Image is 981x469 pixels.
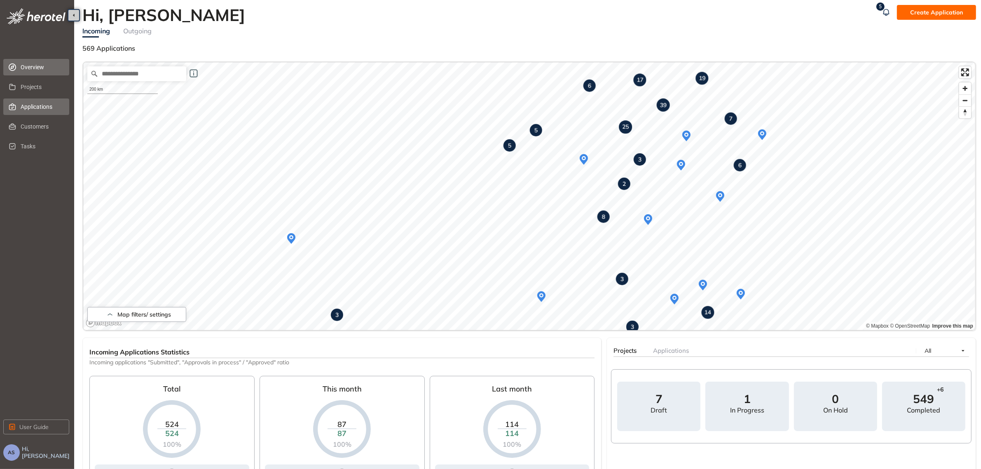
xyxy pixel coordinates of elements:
div: Completed [907,406,940,414]
div: Map marker [634,153,646,166]
div: Map marker [597,211,610,223]
span: Projects [613,347,637,354]
button: Create Application [897,5,976,20]
span: User Guide [19,422,49,431]
span: 549 [913,393,934,405]
strong: 25 [622,123,629,131]
span: Tasks [21,138,63,155]
div: Map marker [702,306,714,319]
button: Zoom in [959,82,971,94]
span: Map filters/ settings [117,311,171,318]
strong: 7 [729,115,733,122]
strong: 6 [588,82,591,89]
div: Map marker [734,159,746,171]
strong: 8 [602,213,605,220]
div: Map marker [674,158,688,173]
span: Incoming applications "Submitted", "Approvals in process" / "Approved" ratio [89,358,595,366]
a: OpenStreetMap [890,323,930,329]
h2: Hi, [PERSON_NAME] [82,5,250,25]
div: Map marker [713,189,728,204]
span: Applications [653,347,689,354]
strong: 3 [335,311,339,319]
span: Reset bearing to north [959,107,971,118]
img: logo [7,8,66,24]
span: Create Application [910,8,963,17]
span: +6 [937,386,944,393]
button: Map filters/ settings [87,307,186,322]
div: Map marker [695,278,710,293]
div: 87 [328,420,356,429]
strong: 3 [631,323,634,331]
span: Zoom out [959,95,971,106]
div: This month [323,381,362,400]
div: Map marker [641,212,656,227]
div: Map marker [733,287,748,302]
div: Map marker [657,98,670,112]
strong: 19 [699,75,705,82]
div: draft [651,406,667,414]
span: 5 [879,4,882,9]
canvas: Map [83,62,975,330]
div: Outgoing [123,26,152,36]
button: Reset bearing to north [959,106,971,118]
div: 200 km [87,85,158,94]
div: Map marker [530,124,542,136]
span: 1 [744,393,751,405]
div: Map marker [755,127,770,142]
div: 87 [328,429,356,438]
strong: 5 [508,142,511,149]
a: Improve this map [932,323,973,329]
span: 569 Applications [82,44,135,52]
div: Map marker [503,139,516,152]
strong: 3 [638,156,642,163]
input: Search place... [87,66,186,81]
strong: 17 [637,76,643,84]
div: Map marker [616,273,628,285]
div: Map marker [583,80,596,92]
div: Map marker [534,289,549,304]
div: Map marker [633,74,646,87]
div: Map marker [667,292,682,307]
div: Map marker [331,309,343,321]
div: On hold [823,406,848,414]
div: In progress [730,406,764,414]
span: Incoming Applications Statistics [89,348,190,356]
div: Incoming [82,26,110,36]
span: 0 [832,393,839,405]
span: Projects [21,79,63,95]
div: 100% [157,440,186,448]
div: Map marker [619,120,632,134]
strong: 6 [738,162,742,169]
span: 7 [656,393,663,405]
strong: 14 [705,309,711,316]
div: 114 [498,429,527,438]
span: Applications [21,98,63,115]
div: 524 [157,420,186,429]
strong: 39 [660,101,667,109]
div: Map marker [725,113,737,125]
div: Map marker [576,152,591,167]
div: 100% [498,440,527,448]
span: Customers [21,118,63,135]
div: Map marker [695,72,708,85]
button: Zoom out [959,94,971,106]
div: 100% [328,440,356,448]
button: Enter fullscreen [959,66,971,78]
a: Mapbox logo [86,318,122,328]
div: 114 [498,420,527,429]
strong: 3 [620,275,624,283]
button: AS [3,444,20,461]
div: Map marker [626,321,639,333]
div: Map marker [618,178,630,190]
div: Map marker [284,231,299,246]
strong: 2 [623,180,626,188]
div: Map marker [679,129,694,143]
div: 524 [157,429,186,438]
span: AS [8,450,15,455]
div: Total [163,381,180,400]
span: All [925,347,931,354]
button: User Guide [3,420,69,434]
div: Last month [492,381,532,400]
